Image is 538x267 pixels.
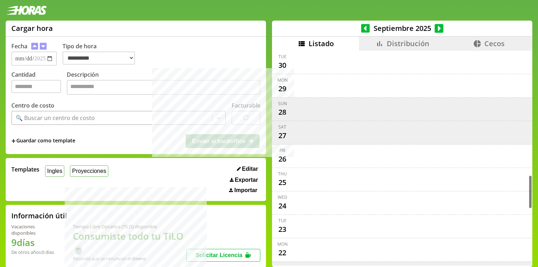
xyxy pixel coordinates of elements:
[6,6,47,15] img: logotipo
[277,77,288,83] div: Mon
[63,42,141,66] label: Tipo de hora
[278,124,286,130] div: Sat
[16,114,95,122] div: 🔍 Buscar un centro de costo
[279,147,285,153] div: Fri
[70,165,108,176] button: Proyecciones
[387,39,429,48] span: Distribución
[11,42,27,50] label: Fecha
[277,60,288,71] div: 30
[272,51,532,266] div: scrollable content
[63,51,135,65] select: Tipo de hora
[370,23,435,33] span: Septiembre 2025
[11,223,56,236] div: Vacaciones disponibles
[11,80,61,93] input: Cantidad
[234,187,257,194] span: Importar
[278,171,287,177] div: Thu
[277,247,288,258] div: 22
[45,165,64,176] button: Ingles
[11,236,56,249] h1: 9 días
[11,137,75,145] span: +Guardar como template
[277,83,288,94] div: 29
[278,100,287,107] div: Sun
[11,137,16,145] span: +
[277,241,288,247] div: Mon
[278,218,287,224] div: Tue
[232,102,260,109] label: Facturable
[73,230,186,255] h1: Consumiste todo tu TiLO 🍵
[186,249,260,262] button: Solicitar Licencia
[277,130,288,141] div: 27
[11,211,67,220] h2: Información útil
[11,165,39,173] span: Templates
[11,102,54,109] label: Centro de costo
[235,165,260,173] button: Editar
[277,153,288,165] div: 26
[228,176,260,184] button: Exportar
[11,71,67,97] label: Cantidad
[235,177,258,183] span: Exportar
[196,252,243,258] span: Solicitar Licencia
[11,249,56,255] div: De otros años: 0 días
[242,166,258,172] span: Editar
[277,177,288,188] div: 25
[73,223,186,230] div: Tiempo Libre Optativo (TiLO) disponible
[278,194,287,200] div: Wed
[73,255,186,262] div: Recordá que se renuevan en
[133,255,146,262] b: Enero
[277,107,288,118] div: 28
[277,224,288,235] div: 23
[484,39,505,48] span: Cecos
[67,80,260,95] textarea: Descripción
[278,54,287,60] div: Tue
[277,200,288,212] div: 24
[11,23,53,33] h1: Cargar hora
[309,39,334,48] span: Listado
[67,71,260,97] label: Descripción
